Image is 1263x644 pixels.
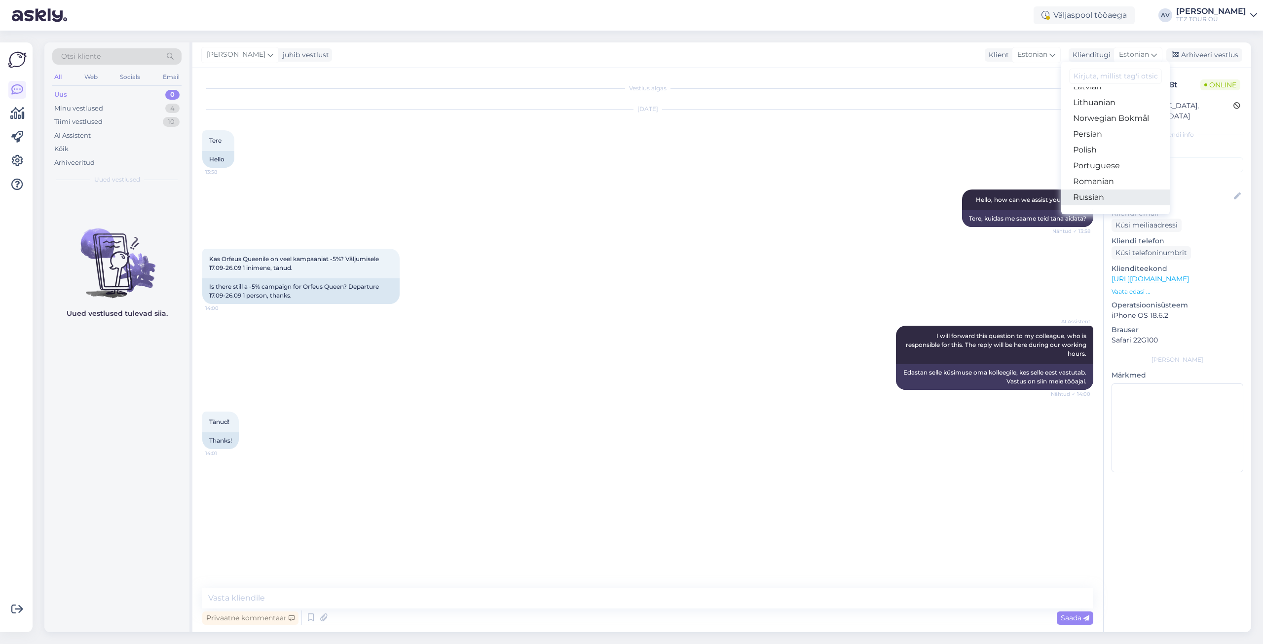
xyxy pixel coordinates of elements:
[209,255,380,271] span: Kas Orfeus Queenile on veel kampaaniat -5%? Väljumisele 17.09-26.09 1 inimene, tänud.
[1112,236,1243,246] p: Kliendi telefon
[209,137,222,144] span: Tere
[94,175,140,184] span: Uued vestlused
[1112,274,1189,283] a: [URL][DOMAIN_NAME]
[1051,390,1090,398] span: Nähtud ✓ 14:00
[1061,95,1170,111] a: Lithuanian
[202,611,298,625] div: Privaatne kommentaar
[1112,264,1243,274] p: Klienditeekond
[163,117,180,127] div: 10
[165,90,180,100] div: 0
[1200,79,1240,90] span: Online
[118,71,142,83] div: Socials
[1119,49,1149,60] span: Estonian
[54,144,69,154] div: Kõik
[1053,318,1090,325] span: AI Assistent
[1069,69,1162,84] input: Kirjuta, millist tag'i otsid
[1112,310,1243,321] p: iPhone OS 18.6.2
[1112,191,1232,202] input: Lisa nimi
[82,71,100,83] div: Web
[976,196,1086,203] span: Hello, how can we assist you [DATE]?
[1112,208,1243,219] p: Kliendi email
[52,71,64,83] div: All
[1061,613,1089,622] span: Saada
[1114,101,1233,121] div: [GEOGRAPHIC_DATA], [GEOGRAPHIC_DATA]
[202,84,1093,93] div: Vestlus algas
[896,364,1093,390] div: Edastan selle küsimuse oma kolleegile, kes selle eest vastutab. Vastus on siin meie tööajal.
[962,210,1093,227] div: Tere, kuidas me saame teid täna aidata?
[54,104,103,114] div: Minu vestlused
[1034,6,1135,24] div: Väljaspool tööaega
[985,50,1009,60] div: Klient
[1112,130,1243,139] div: Kliendi info
[54,131,91,141] div: AI Assistent
[202,432,239,449] div: Thanks!
[279,50,329,60] div: juhib vestlust
[1017,49,1047,60] span: Estonian
[67,308,168,319] p: Uued vestlused tulevad siia.
[1176,7,1257,23] a: [PERSON_NAME]TEZ TOUR OÜ
[1112,300,1243,310] p: Operatsioonisüsteem
[1061,79,1170,95] a: Latvian
[61,51,101,62] span: Otsi kliente
[1053,182,1090,189] span: AI Assistent
[1166,48,1242,62] div: Arhiveeri vestlus
[209,418,229,425] span: Tänud!
[1052,227,1090,235] span: Nähtud ✓ 13:58
[202,105,1093,114] div: [DATE]
[1061,111,1170,126] a: Norwegian Bokmål
[54,117,103,127] div: Tiimi vestlused
[1176,15,1246,23] div: TEZ TOUR OÜ
[54,90,67,100] div: Uus
[1061,205,1170,221] a: Serbian
[207,49,265,60] span: [PERSON_NAME]
[1112,176,1243,187] p: Kliendi nimi
[1176,7,1246,15] div: [PERSON_NAME]
[1112,145,1243,155] p: Kliendi tag'id
[202,151,234,168] div: Hello
[1061,174,1170,189] a: Romanian
[1112,246,1191,260] div: Küsi telefoninumbrit
[1112,355,1243,364] div: [PERSON_NAME]
[1061,189,1170,205] a: Russian
[161,71,182,83] div: Email
[906,332,1088,357] span: I will forward this question to my colleague, who is responsible for this. The reply will be here...
[205,168,242,176] span: 13:58
[44,211,189,300] img: No chats
[8,50,27,69] img: Askly Logo
[1061,142,1170,158] a: Polish
[1069,50,1111,60] div: Klienditugi
[205,304,242,312] span: 14:00
[1061,126,1170,142] a: Persian
[202,278,400,304] div: Is there still a -5% campaign for Orfeus Queen? Departure 17.09-26.09 1 person, thanks.
[1112,335,1243,345] p: Safari 22G100
[1112,287,1243,296] p: Vaata edasi ...
[1112,157,1243,172] input: Lisa tag
[1112,325,1243,335] p: Brauser
[165,104,180,114] div: 4
[1158,8,1172,22] div: AV
[1061,158,1170,174] a: Portuguese
[1112,370,1243,380] p: Märkmed
[205,450,242,457] span: 14:01
[1112,219,1182,232] div: Küsi meiliaadressi
[54,158,95,168] div: Arhiveeritud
